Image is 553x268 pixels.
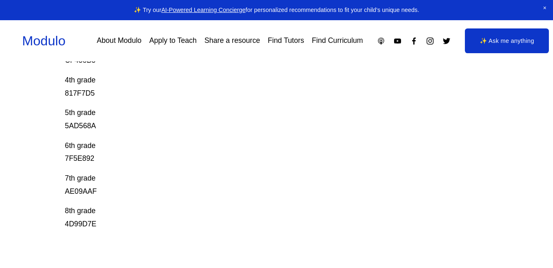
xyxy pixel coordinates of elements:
a: Facebook [410,37,418,45]
a: Share a resource [204,34,260,48]
p: 7th grade AE09AAF [65,172,446,198]
p: 4th grade 817F7D5 [65,74,446,100]
a: Apple Podcasts [377,37,385,45]
a: YouTube [393,37,402,45]
a: Twitter [442,37,451,45]
a: Modulo [22,33,65,48]
p: 5th grade 5AD568A [65,106,446,132]
a: ✨ Ask me anything [465,28,549,53]
a: AI-Powered Learning Concierge [161,7,246,13]
p: 8th grade 4D99D7E [65,205,446,230]
a: Apply to Teach [149,34,196,48]
a: Find Tutors [268,34,304,48]
a: Instagram [426,37,434,45]
p: 6th grade 7F5E892 [65,139,446,165]
a: Find Curriculum [312,34,363,48]
a: About Modulo [97,34,142,48]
